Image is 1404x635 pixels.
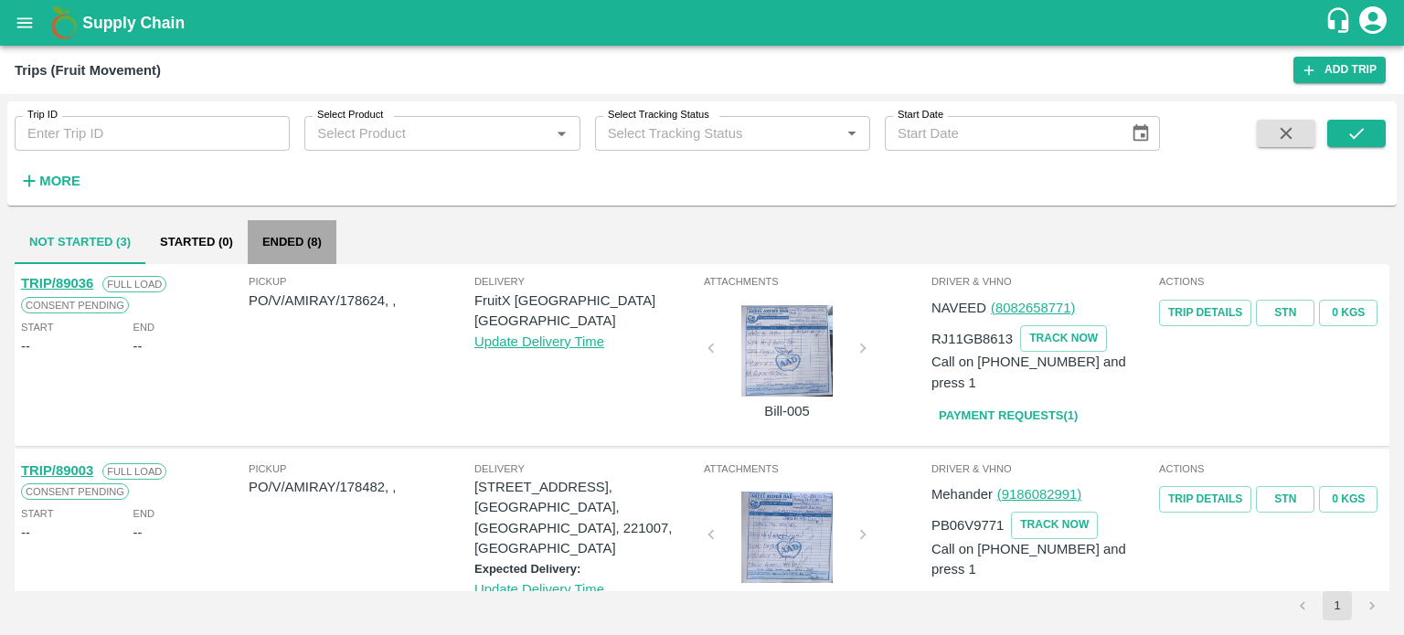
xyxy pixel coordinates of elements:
[248,220,336,264] button: Ended (8)
[1356,4,1389,42] div: account of current user
[991,301,1075,315] a: (8082658771)
[21,505,53,522] span: Start
[997,487,1081,502] a: (9186082991)
[1324,6,1356,39] div: customer-support
[601,122,811,145] input: Select Tracking Status
[15,220,145,264] button: Not Started (3)
[474,460,700,477] span: Delivery
[474,291,700,332] p: FruitX [GEOGRAPHIC_DATA] [GEOGRAPHIC_DATA]
[133,336,143,356] div: --
[1319,300,1377,326] button: 0 Kgs
[1256,486,1314,513] a: STN
[931,329,1013,349] p: RJ11GB8613
[704,460,928,477] span: Attachments
[4,2,46,44] button: open drawer
[102,276,166,292] span: Full Load
[718,587,856,608] p: Bill-004
[474,477,700,558] p: [STREET_ADDRESS], [GEOGRAPHIC_DATA], [GEOGRAPHIC_DATA], 221007, [GEOGRAPHIC_DATA]
[608,108,709,122] label: Select Tracking Status
[21,463,93,478] a: TRIP/89003
[474,334,604,349] a: Update Delivery Time
[931,352,1155,393] p: Call on [PHONE_NUMBER] and press 1
[82,10,1324,36] a: Supply Chain
[15,165,85,196] button: More
[310,122,544,145] input: Select Product
[474,582,604,597] a: Update Delivery Time
[317,108,383,122] label: Select Product
[931,487,993,502] span: Mehander
[27,108,58,122] label: Trip ID
[1159,300,1251,326] a: Trip Details
[931,515,1004,535] p: PB06V9771
[21,523,30,543] div: --
[1123,116,1158,151] button: Choose date
[931,400,1085,432] a: Payment Requests(1)
[840,122,864,145] button: Open
[21,297,129,313] span: Consent Pending
[474,273,700,290] span: Delivery
[1293,57,1386,83] a: Add Trip
[704,273,928,290] span: Attachments
[931,460,1155,477] span: Driver & VHNo
[15,116,290,151] input: Enter Trip ID
[249,273,474,290] span: Pickup
[133,505,155,522] span: End
[145,220,248,264] button: Started (0)
[549,122,573,145] button: Open
[133,523,143,543] div: --
[1159,460,1383,477] span: Actions
[21,336,30,356] div: --
[1020,325,1107,352] button: TRACK NOW
[102,463,166,480] span: Full Load
[15,58,161,82] div: Trips (Fruit Movement)
[931,301,986,315] span: NAVEED
[82,14,185,32] b: Supply Chain
[931,273,1155,290] span: Driver & VHNo
[885,116,1116,151] input: Start Date
[1256,300,1314,326] a: STN
[21,319,53,335] span: Start
[931,539,1155,580] p: Call on [PHONE_NUMBER] and press 1
[474,562,580,576] label: Expected Delivery:
[1323,591,1352,620] button: page 1
[46,5,82,41] img: logo
[39,174,80,188] strong: More
[249,460,474,477] span: Pickup
[1285,591,1389,620] nav: pagination navigation
[718,401,856,421] p: Bill-005
[21,483,129,500] span: Consent Pending
[249,477,474,497] p: PO/V/AMIRAY/178482, ,
[249,291,474,311] p: PO/V/AMIRAY/178624, ,
[898,108,943,122] label: Start Date
[1011,512,1098,538] button: TRACK NOW
[1159,486,1251,513] a: Trip Details
[133,319,155,335] span: End
[21,276,93,291] a: TRIP/89036
[1319,486,1377,513] button: 0 Kgs
[1159,273,1383,290] span: Actions
[931,587,1085,619] a: Payment Requests(1)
